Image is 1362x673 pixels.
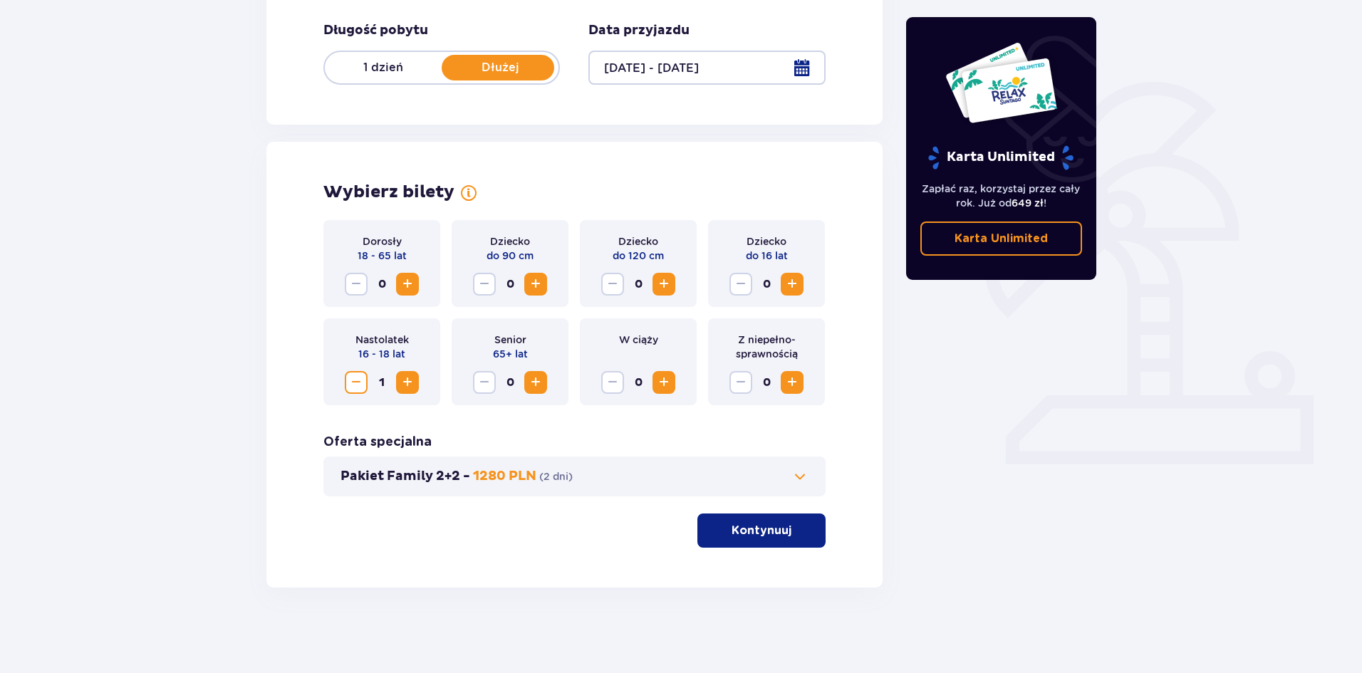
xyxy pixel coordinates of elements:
span: 0 [370,273,393,296]
button: Zwiększ [524,273,547,296]
p: 65+ lat [493,347,528,361]
p: ( 2 dni ) [539,469,573,484]
button: Zmniejsz [601,371,624,394]
p: Data przyjazdu [588,22,690,39]
h3: Oferta specjalna [323,434,432,451]
span: 0 [627,371,650,394]
span: 649 zł [1012,197,1044,209]
button: Zwiększ [781,371,804,394]
p: Dorosły [363,234,402,249]
span: 0 [627,273,650,296]
p: do 16 lat [746,249,788,263]
button: Zmniejsz [729,371,752,394]
p: Dziecko [747,234,786,249]
p: Długość pobytu [323,22,428,39]
button: Zwiększ [396,371,419,394]
p: Dziecko [490,234,530,249]
h2: Wybierz bilety [323,182,454,203]
span: 0 [499,273,521,296]
p: 16 - 18 lat [358,347,405,361]
p: Senior [494,333,526,347]
p: Pakiet Family 2+2 - [340,468,470,485]
button: Zmniejsz [345,273,368,296]
p: Dziecko [618,234,658,249]
button: Kontynuuj [697,513,826,548]
p: 1 dzień [325,60,442,75]
button: Pakiet Family 2+2 -1280 PLN(2 dni) [340,468,809,485]
p: do 90 cm [487,249,534,263]
p: 18 - 65 lat [358,249,407,263]
span: 0 [499,371,521,394]
button: Zwiększ [524,371,547,394]
button: Zmniejsz [729,273,752,296]
p: W ciąży [619,333,658,347]
span: 0 [755,371,778,394]
p: Karta Unlimited [955,231,1048,246]
img: Dwie karty całoroczne do Suntago z napisem 'UNLIMITED RELAX', na białym tle z tropikalnymi liśćmi... [945,41,1058,124]
p: Nastolatek [355,333,409,347]
p: 1280 PLN [473,468,536,485]
p: Karta Unlimited [927,145,1075,170]
button: Zmniejsz [345,371,368,394]
span: 1 [370,371,393,394]
span: 0 [755,273,778,296]
p: do 120 cm [613,249,664,263]
button: Zwiększ [781,273,804,296]
button: Zwiększ [396,273,419,296]
button: Zwiększ [653,273,675,296]
p: Kontynuuj [732,523,791,538]
button: Zmniejsz [473,273,496,296]
p: Zapłać raz, korzystaj przez cały rok. Już od ! [920,182,1083,210]
button: Zmniejsz [601,273,624,296]
p: Dłużej [442,60,558,75]
button: Zwiększ [653,371,675,394]
p: Z niepełno­sprawnością [719,333,813,361]
a: Karta Unlimited [920,221,1083,256]
button: Zmniejsz [473,371,496,394]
